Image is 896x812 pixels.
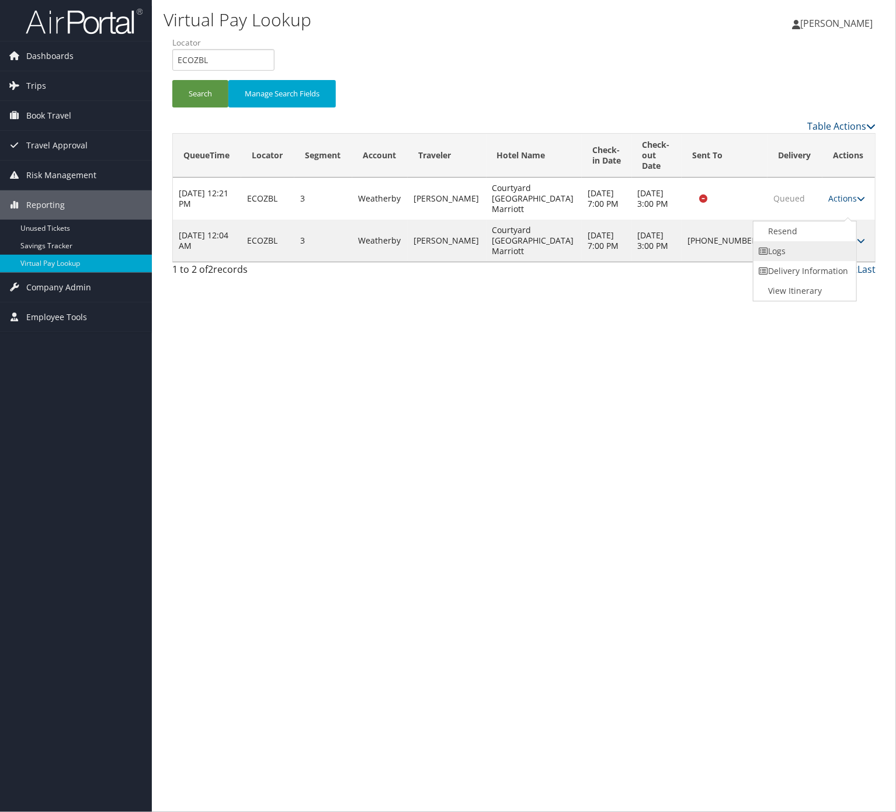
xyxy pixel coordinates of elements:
span: Dashboards [26,41,74,71]
td: [DATE] 3:00 PM [632,220,682,262]
a: Table Actions [807,120,876,133]
a: View Itinerary [753,281,853,301]
a: [PERSON_NAME] [792,6,884,41]
td: [DATE] 12:04 AM [173,220,241,262]
th: Traveler: activate to sort column ascending [408,134,487,178]
th: QueueTime: activate to sort column descending [173,134,241,178]
a: Delivery Information [753,261,853,281]
th: Delivery: activate to sort column ascending [767,134,822,178]
a: Actions [828,193,865,204]
h1: Virtual Pay Lookup [164,8,644,32]
td: [PHONE_NUMBER] [682,220,767,262]
td: ECOZBL [241,220,294,262]
span: Risk Management [26,161,96,190]
a: Last [857,263,876,276]
a: Resend [753,221,853,241]
img: airportal-logo.png [26,8,143,35]
span: Reporting [26,190,65,220]
span: Queued [773,193,805,204]
span: [PERSON_NAME] [800,17,873,30]
th: Check-in Date: activate to sort column ascending [582,134,632,178]
span: Travel Approval [26,131,88,160]
span: Company Admin [26,273,91,302]
td: ECOZBL [241,178,294,220]
td: Weatherby [352,220,408,262]
td: Courtyard [GEOGRAPHIC_DATA] Marriott [487,178,582,220]
th: Segment: activate to sort column ascending [294,134,352,178]
td: [DATE] 7:00 PM [582,178,632,220]
button: Search [172,80,228,107]
td: [DATE] 7:00 PM [582,220,632,262]
th: Check-out Date: activate to sort column ascending [632,134,682,178]
label: Locator [172,37,283,48]
td: [PERSON_NAME] [408,220,487,262]
td: [PERSON_NAME] [408,178,487,220]
td: 3 [294,220,352,262]
th: Hotel Name: activate to sort column ascending [487,134,582,178]
span: Book Travel [26,101,71,130]
a: Logs [753,241,853,261]
div: 1 to 2 of records [172,262,335,282]
td: [DATE] 3:00 PM [632,178,682,220]
button: Manage Search Fields [228,80,336,107]
th: Actions [822,134,875,178]
th: Sent To: activate to sort column ascending [682,134,767,178]
span: Employee Tools [26,303,87,332]
td: Weatherby [352,178,408,220]
span: 2 [208,263,213,276]
td: 3 [294,178,352,220]
td: [DATE] 12:21 PM [173,178,241,220]
th: Locator: activate to sort column ascending [241,134,294,178]
th: Account: activate to sort column ascending [352,134,408,178]
span: Trips [26,71,46,100]
td: Courtyard [GEOGRAPHIC_DATA] Marriott [487,220,582,262]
